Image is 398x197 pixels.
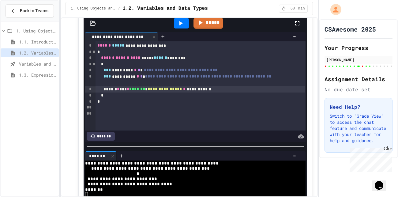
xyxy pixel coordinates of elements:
[19,50,56,56] span: 1.2. Variables and Data Types
[330,113,387,144] p: Switch to "Grade View" to access the chat feature and communicate with your teacher for help and ...
[347,146,392,172] iframe: chat widget
[71,6,115,11] span: 1. Using Objects and Methods
[19,72,56,78] span: 1.3. Expressions and Output [New]
[372,172,392,191] iframe: chat widget
[20,8,48,14] span: Back to Teams
[325,44,392,52] h2: Your Progress
[288,6,298,11] span: 60
[19,39,56,45] span: 1.1. Introduction to Algorithms, Programming, and Compilers
[298,6,305,11] span: min
[326,57,391,63] div: [PERSON_NAME]
[19,61,56,67] span: Variables and Data Types - Quiz
[6,4,54,17] button: Back to Teams
[325,25,376,33] h1: CSAwesome 2025
[16,28,56,34] span: 1. Using Objects and Methods
[324,2,343,17] div: My Account
[118,6,120,11] span: /
[2,2,42,39] div: Chat with us now!Close
[325,75,392,83] h2: Assignment Details
[330,103,387,111] h3: Need Help?
[325,86,392,93] div: No due date set
[122,5,208,12] span: 1.2. Variables and Data Types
